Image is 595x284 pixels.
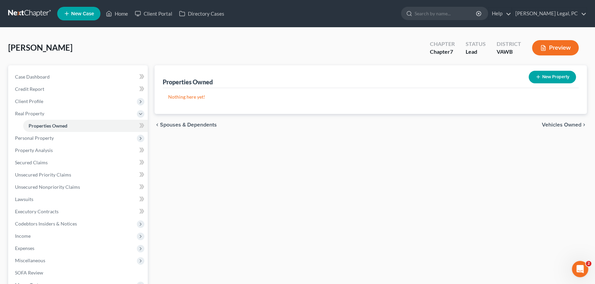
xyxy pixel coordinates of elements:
[542,122,581,128] span: Vehicles Owned
[8,43,73,52] span: [PERSON_NAME]
[15,98,43,104] span: Client Profile
[176,7,228,20] a: Directory Cases
[15,147,53,153] span: Property Analysis
[168,94,573,100] p: Nothing here yet!
[10,169,148,181] a: Unsecured Priority Claims
[430,48,455,56] div: Chapter
[466,40,486,48] div: Status
[586,261,591,266] span: 2
[542,122,587,128] button: Vehicles Owned chevron_right
[10,156,148,169] a: Secured Claims
[102,7,131,20] a: Home
[415,7,477,20] input: Search by name...
[15,160,48,165] span: Secured Claims
[572,261,588,277] iframe: Intercom live chat
[10,205,148,218] a: Executory Contracts
[532,40,579,55] button: Preview
[529,71,576,83] button: New Property
[15,270,43,275] span: SOFA Review
[497,40,521,48] div: District
[488,7,511,20] a: Help
[155,122,217,128] button: chevron_left Spouses & Dependents
[15,111,44,116] span: Real Property
[71,11,94,16] span: New Case
[10,193,148,205] a: Lawsuits
[29,123,67,129] span: Properties Owned
[10,71,148,83] a: Case Dashboard
[15,135,54,141] span: Personal Property
[15,172,71,178] span: Unsecured Priority Claims
[15,257,45,263] span: Miscellaneous
[15,208,59,214] span: Executory Contracts
[163,78,213,86] div: Properties Owned
[10,267,148,279] a: SOFA Review
[15,184,80,190] span: Unsecured Nonpriority Claims
[430,40,455,48] div: Chapter
[15,86,44,92] span: Credit Report
[131,7,176,20] a: Client Portal
[512,7,586,20] a: [PERSON_NAME] Legal, PC
[10,144,148,156] a: Property Analysis
[15,221,77,227] span: Codebtors Insiders & Notices
[497,48,521,56] div: VAWB
[15,245,34,251] span: Expenses
[466,48,486,56] div: Lead
[155,122,160,128] i: chevron_left
[15,233,31,239] span: Income
[10,83,148,95] a: Credit Report
[581,122,587,128] i: chevron_right
[160,122,217,128] span: Spouses & Dependents
[10,181,148,193] a: Unsecured Nonpriority Claims
[15,74,50,80] span: Case Dashboard
[15,196,33,202] span: Lawsuits
[450,48,453,55] span: 7
[23,120,148,132] a: Properties Owned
